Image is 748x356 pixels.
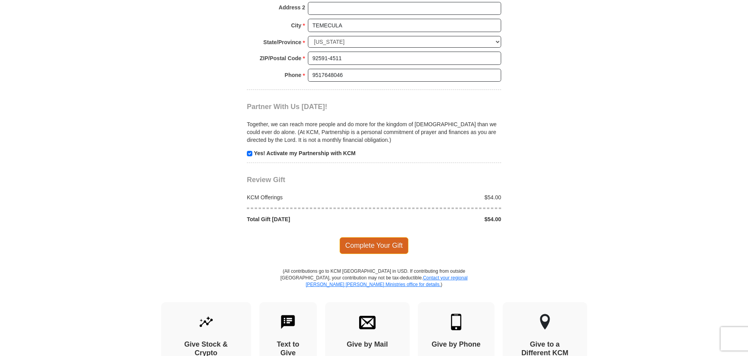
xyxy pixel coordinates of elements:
[243,193,374,201] div: KCM Offerings
[247,176,285,184] span: Review Gift
[280,314,296,330] img: text-to-give.svg
[359,314,376,330] img: envelope.svg
[374,215,505,223] div: $54.00
[340,237,409,254] span: Complete Your Gift
[285,70,302,81] strong: Phone
[247,120,501,144] p: Together, we can reach more people and do more for the kingdom of [DEMOGRAPHIC_DATA] than we coul...
[263,37,301,48] strong: State/Province
[339,340,396,349] h4: Give by Mail
[243,215,374,223] div: Total Gift [DATE]
[306,275,467,287] a: Contact your regional [PERSON_NAME] [PERSON_NAME] Ministries office for details.
[432,340,481,349] h4: Give by Phone
[247,103,327,111] span: Partner With Us [DATE]!
[291,20,301,31] strong: City
[280,268,468,302] p: (All contributions go to KCM [GEOGRAPHIC_DATA] in USD. If contributing from outside [GEOGRAPHIC_D...
[279,2,305,13] strong: Address 2
[448,314,464,330] img: mobile.svg
[198,314,214,330] img: give-by-stock.svg
[539,314,550,330] img: other-region
[254,150,356,156] strong: Yes! Activate my Partnership with KCM
[374,193,505,201] div: $54.00
[260,53,302,64] strong: ZIP/Postal Code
